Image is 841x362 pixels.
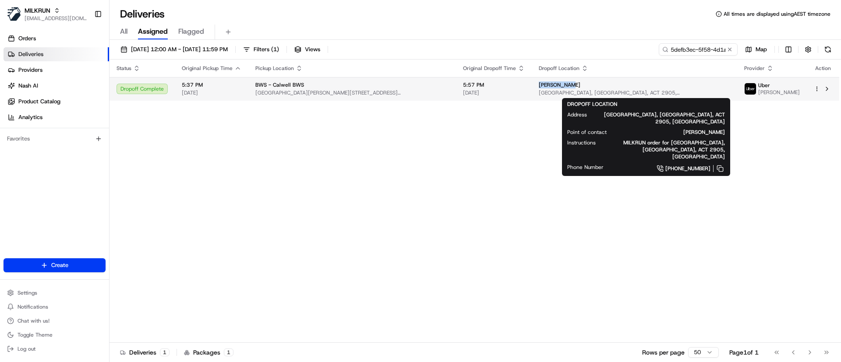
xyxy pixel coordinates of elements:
span: Analytics [18,113,42,121]
div: Deliveries [120,348,170,357]
span: Map [756,46,767,53]
a: Orders [4,32,109,46]
span: Filters [254,46,279,53]
button: Toggle Theme [4,329,106,341]
span: Notifications [18,303,48,310]
button: [DATE] 12:00 AM - [DATE] 11:59 PM [117,43,232,56]
span: ( 1 ) [271,46,279,53]
button: Notifications [4,301,106,313]
span: Flagged [178,26,204,37]
span: Nash AI [18,82,38,90]
div: Page 1 of 1 [729,348,759,357]
span: MILKRUN order for [GEOGRAPHIC_DATA], [GEOGRAPHIC_DATA], ACT 2905, [GEOGRAPHIC_DATA] [610,139,725,160]
div: Favorites [4,132,106,146]
div: Packages [184,348,233,357]
button: Refresh [822,43,834,56]
span: [DATE] [463,89,525,96]
a: Product Catalog [4,95,109,109]
button: Chat with us! [4,315,106,327]
span: Chat with us! [18,317,49,324]
span: Orders [18,35,36,42]
span: [DATE] [182,89,241,96]
span: Provider [744,65,765,72]
a: Providers [4,63,109,77]
span: [DATE] 12:00 AM - [DATE] 11:59 PM [131,46,228,53]
div: 1 [160,348,170,356]
span: Point of contact [567,129,607,136]
span: Phone Number [567,164,604,171]
span: [GEOGRAPHIC_DATA][PERSON_NAME][STREET_ADDRESS][GEOGRAPHIC_DATA] [255,89,449,96]
p: Rows per page [642,348,685,357]
span: All times are displayed using AEST timezone [724,11,830,18]
button: Create [4,258,106,272]
span: Uber [758,82,770,89]
button: Views [290,43,324,56]
span: Dropoff Location [539,65,580,72]
span: Assigned [138,26,168,37]
span: All [120,26,127,37]
button: Map [741,43,771,56]
span: DROPOFF LOCATION [567,101,617,108]
div: 1 [224,348,233,356]
span: Toggle Theme [18,331,53,338]
span: [PHONE_NUMBER] [665,165,710,172]
button: Filters(1) [239,43,283,56]
span: 5:37 PM [182,81,241,88]
span: Deliveries [18,50,43,58]
a: Analytics [4,110,109,124]
a: Deliveries [4,47,109,61]
span: Status [117,65,131,72]
span: Address [567,111,587,118]
span: [PERSON_NAME] [539,81,580,88]
a: [PHONE_NUMBER] [618,164,725,173]
span: [GEOGRAPHIC_DATA], [GEOGRAPHIC_DATA], ACT 2905, [GEOGRAPHIC_DATA] [601,111,725,125]
span: Log out [18,345,35,352]
div: Action [814,65,832,72]
span: [PERSON_NAME] [621,129,725,136]
button: Log out [4,343,106,355]
span: 5:57 PM [463,81,525,88]
button: MILKRUNMILKRUN[EMAIL_ADDRESS][DOMAIN_NAME] [4,4,91,25]
span: Original Pickup Time [182,65,233,72]
span: Settings [18,289,37,296]
span: Original Dropoff Time [463,65,516,72]
a: Nash AI [4,79,109,93]
button: MILKRUN [25,6,50,15]
span: [PERSON_NAME] [758,89,800,96]
button: [EMAIL_ADDRESS][DOMAIN_NAME] [25,15,87,22]
img: MILKRUN [7,7,21,21]
span: Providers [18,66,42,74]
button: Settings [4,287,106,299]
img: uber-new-logo.jpeg [745,83,756,95]
span: Pickup Location [255,65,294,72]
input: Type to search [659,43,738,56]
span: Product Catalog [18,98,60,105]
span: [GEOGRAPHIC_DATA], [GEOGRAPHIC_DATA], ACT 2905, [GEOGRAPHIC_DATA] [539,89,730,96]
span: BWS - Calwell BWS [255,81,304,88]
span: Views [305,46,320,53]
span: Create [51,261,68,269]
h1: Deliveries [120,7,165,21]
span: Instructions [567,139,596,146]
